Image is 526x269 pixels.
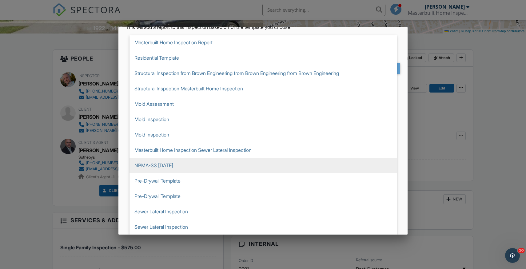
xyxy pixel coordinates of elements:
span: Pre-Drywall Template [130,188,397,204]
iframe: Intercom live chat [505,248,520,263]
span: Sewer Lateral Inspection [130,204,397,219]
span: Structural Inspection Masterbuilt Home Inspection [130,81,397,96]
span: Sewer Lateral Inspection [130,219,397,235]
span: NPMA-33 [DATE] [130,158,397,173]
span: 10 [518,248,525,253]
span: Masterbuilt Home Inspection Report [130,35,397,50]
span: Mold Assessment [130,96,397,112]
span: Mold Inspection [130,127,397,142]
span: Structural Inspection from Brown Engineering from Brown Engineering from Brown Engineering [130,65,397,81]
span: Pre-Drywall Template [130,173,397,188]
span: Mold Inspection [130,112,397,127]
p: This will add a report to this inspection based off of the template you choose. [126,24,400,30]
span: Residential Template [130,50,397,65]
span: Masterbuilt Home Inspection Sewer Lateral Inspection [130,142,397,158]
